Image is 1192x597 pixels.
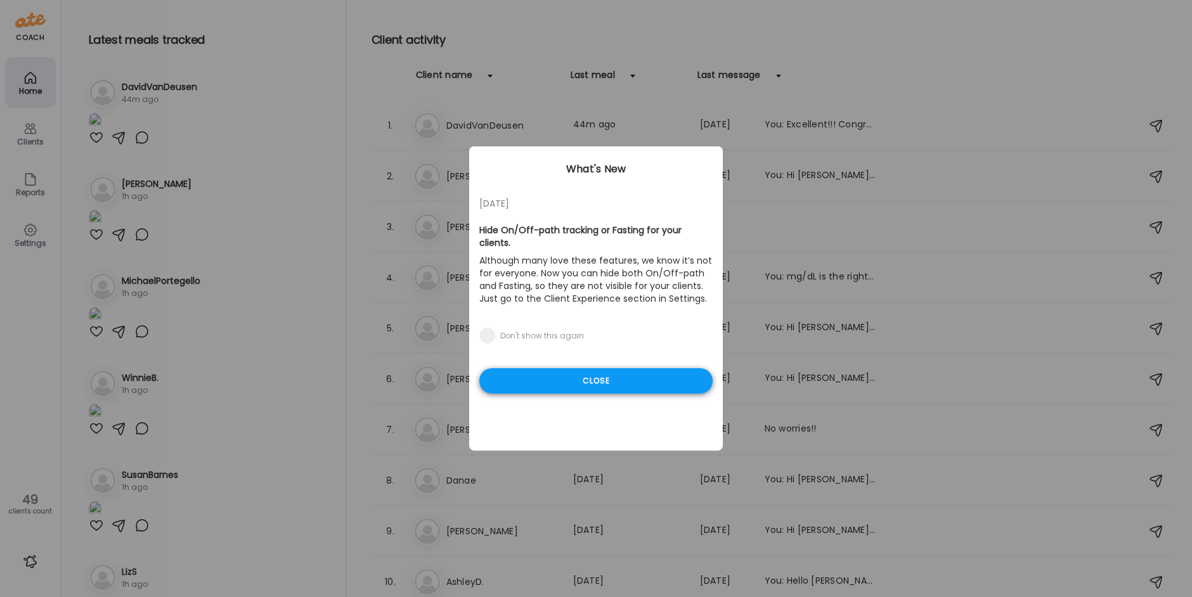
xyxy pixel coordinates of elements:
[479,252,713,307] p: Although many love these features, we know it’s not for everyone. Now you can hide both On/Off-pa...
[479,224,682,249] b: Hide On/Off-path tracking or Fasting for your clients.
[469,162,723,177] div: What's New
[479,368,713,394] div: Close
[479,196,713,211] div: [DATE]
[500,331,584,341] div: Don't show this again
